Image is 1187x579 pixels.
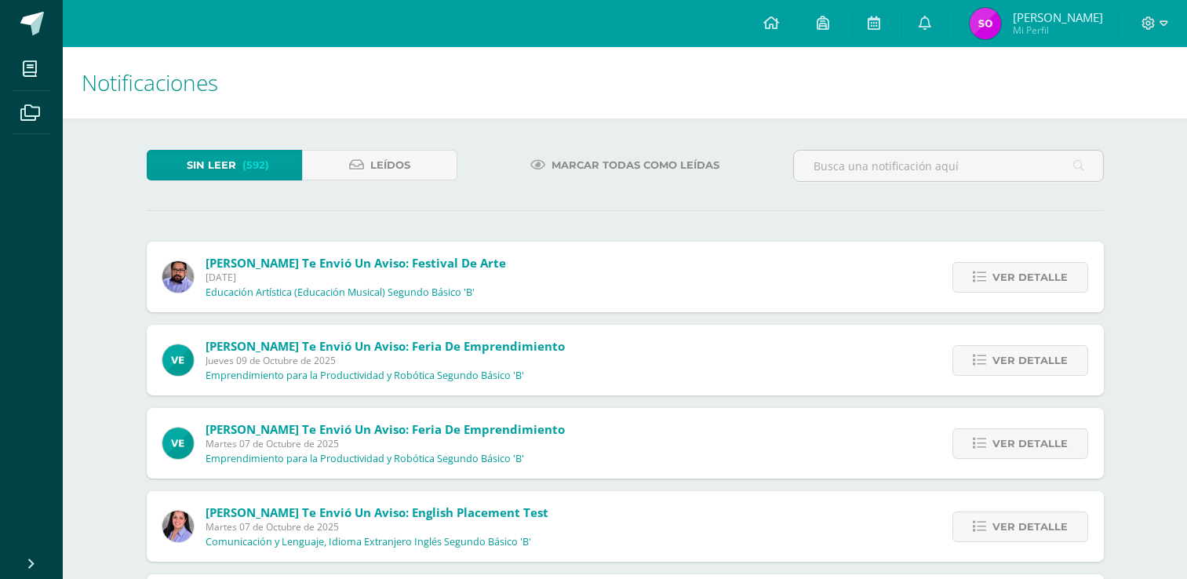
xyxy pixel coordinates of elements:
[552,151,719,180] span: Marcar todas como leídas
[511,150,739,180] a: Marcar todas como leídas
[82,67,218,97] span: Notificaciones
[370,151,410,180] span: Leídos
[206,338,565,354] span: [PERSON_NAME] te envió un aviso: Feria de Emprendimiento
[206,536,531,548] p: Comunicación y Lenguaje, Idioma Extranjero Inglés Segundo Básico 'B'
[206,520,548,533] span: Martes 07 de Octubre de 2025
[206,504,548,520] span: [PERSON_NAME] te envió un aviso: English Placement Test
[162,261,194,293] img: fe2f5d220dae08f5bb59c8e1ae6aeac3.png
[242,151,269,180] span: (592)
[162,428,194,459] img: aeabfbe216d4830361551c5f8df01f91.png
[162,344,194,376] img: aeabfbe216d4830361551c5f8df01f91.png
[206,354,565,367] span: Jueves 09 de Octubre de 2025
[206,255,506,271] span: [PERSON_NAME] te envió un aviso: Festival de Arte
[206,421,565,437] span: [PERSON_NAME] te envió un aviso: Feria de Emprendimiento
[302,150,457,180] a: Leídos
[162,511,194,542] img: fcfe301c019a4ea5441e6928b14c91ea.png
[206,437,565,450] span: Martes 07 de Octubre de 2025
[1013,9,1103,25] span: [PERSON_NAME]
[1013,24,1103,37] span: Mi Perfil
[206,370,524,382] p: Emprendimiento para la Productividad y Robótica Segundo Básico 'B'
[992,263,1068,292] span: Ver detalle
[206,271,506,284] span: [DATE]
[794,151,1103,181] input: Busca una notificación aquí
[970,8,1001,39] img: 57486d41e313e93b1ded546bc17629e4.png
[992,346,1068,375] span: Ver detalle
[206,286,475,299] p: Educación Artística (Educación Musical) Segundo Básico 'B'
[992,429,1068,458] span: Ver detalle
[147,150,302,180] a: Sin leer(592)
[206,453,524,465] p: Emprendimiento para la Productividad y Robótica Segundo Básico 'B'
[187,151,236,180] span: Sin leer
[992,512,1068,541] span: Ver detalle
